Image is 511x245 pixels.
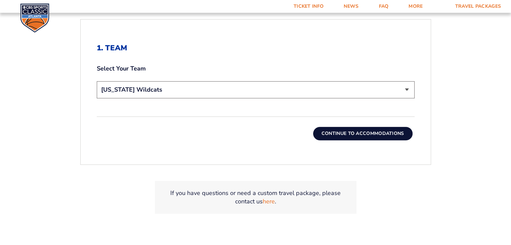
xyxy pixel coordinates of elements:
p: If you have questions or need a custom travel package, please contact us . [163,189,348,206]
a: here [263,197,275,206]
button: Continue To Accommodations [313,127,413,140]
label: Select Your Team [97,64,415,73]
img: CBS Sports Classic [20,3,49,33]
h2: 1. Team [97,44,415,52]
